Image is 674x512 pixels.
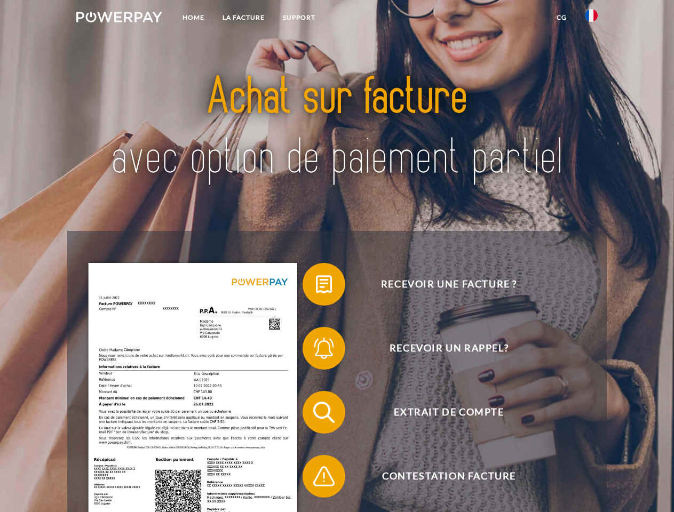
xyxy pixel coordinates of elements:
[303,327,580,370] button: Recevoir un rappel?
[311,271,337,298] img: qb_bill.svg
[303,263,580,306] button: Recevoir une facture ?
[318,455,580,498] span: Contestation Facture
[311,399,337,426] img: qb_search.svg
[318,263,580,306] span: Recevoir une facture ?
[548,8,576,27] a: CG
[173,8,213,27] a: Home
[76,12,162,22] img: logo-powerpay-white.svg
[311,463,337,490] img: qb_warning.svg
[311,335,337,362] img: qb_bell.svg
[303,391,580,434] button: Extrait de compte
[303,455,580,498] button: Contestation Facture
[585,9,598,22] img: fr
[102,51,572,204] img: title-powerpay_fr.svg
[274,8,324,27] a: Support
[213,8,274,27] a: LA FACTURE
[318,327,580,370] span: Recevoir un rappel?
[318,391,580,434] span: Extrait de compte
